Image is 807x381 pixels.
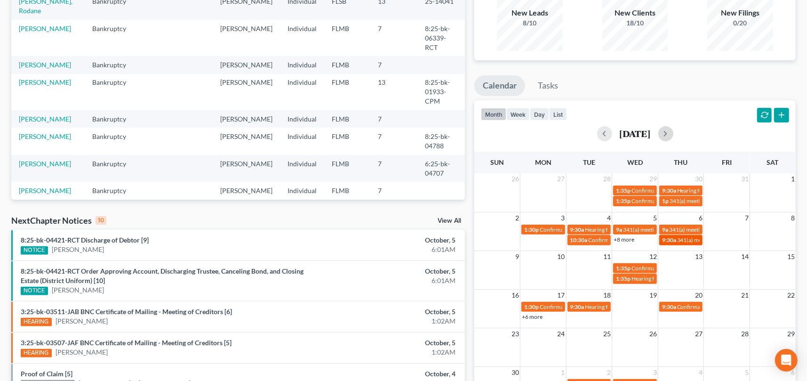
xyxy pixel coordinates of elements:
td: 7 [370,128,417,154]
span: 341(a) meeting for [PERSON_NAME] [623,226,714,233]
div: 0/20 [707,18,773,28]
td: 7 [370,200,417,227]
span: 1:35p [616,197,631,204]
span: 8 [790,212,796,224]
span: Confirmation Hearing for [PERSON_NAME] [589,236,696,243]
a: +8 more [614,236,634,243]
a: 3:25-bk-03511-JAB BNC Certificate of Mailing - Meeting of Creditors [6] [21,308,232,316]
td: 7 [370,56,417,73]
span: Hearing for Forest [PERSON_NAME] II & [PERSON_NAME] [585,226,730,233]
span: 1:35p [616,265,631,272]
span: Sun [490,158,504,166]
td: 7 [370,155,417,182]
button: day [530,108,549,121]
a: [PERSON_NAME] [52,285,104,295]
span: 1:30p [524,303,539,310]
div: 1:02AM [317,348,455,357]
a: Calendar [474,75,525,96]
td: 7 [370,20,417,56]
td: Bankruptcy [85,128,144,154]
td: [PERSON_NAME] [213,74,280,110]
td: Individual [280,110,324,128]
td: 6:25-bk-04707 [417,155,465,182]
span: 12 [648,251,658,262]
span: 9 [514,251,520,262]
span: 9:30a [570,226,584,233]
span: 30 [511,367,520,378]
td: 8:25-bk-04788 [417,128,465,154]
span: 3 [652,367,658,378]
span: 4 [698,367,703,378]
td: Individual [280,200,324,227]
span: 20 [694,290,703,301]
div: HEARING [21,349,52,357]
td: [PERSON_NAME] [213,128,280,154]
span: Confirmation Hearing for [PERSON_NAME] [631,197,739,204]
td: FLMB [324,155,370,182]
span: 25 [602,328,612,340]
td: 8:25-bk-06339-RCT [417,20,465,56]
td: FLMB [324,128,370,154]
div: 10 [96,216,106,225]
span: 28 [740,328,750,340]
td: 7 [370,110,417,128]
span: 13 [694,251,703,262]
span: 7 [744,212,750,224]
a: [PERSON_NAME] [19,78,71,86]
td: [PERSON_NAME] [213,155,280,182]
a: Proof of Claim [5] [21,370,72,378]
span: 9:30a [662,236,676,243]
span: Thu [674,158,688,166]
span: 9a [616,226,622,233]
span: 9:30a [662,303,676,310]
div: NextChapter Notices [11,215,106,226]
span: Confirmation hearing for [PERSON_NAME] [540,303,647,310]
span: Confirmation Hearing for [PERSON_NAME] III & [PERSON_NAME] [631,187,796,194]
td: 13 [370,74,417,110]
td: 3:25-bk-03371 [417,200,465,227]
span: 28 [602,173,612,185]
td: Bankruptcy [85,182,144,199]
div: 1:02AM [317,316,455,326]
h2: [DATE] [620,129,651,138]
td: FLMB [324,110,370,128]
span: 11 [602,251,612,262]
a: [PERSON_NAME] [56,316,108,326]
td: Individual [280,155,324,182]
span: 3 [560,212,566,224]
div: Open Intercom Messenger [775,349,798,372]
a: [PERSON_NAME] [19,132,71,140]
span: Mon [535,158,551,166]
span: 5 [652,212,658,224]
td: Bankruptcy [85,110,144,128]
span: 2 [606,367,612,378]
td: FLMB [324,182,370,199]
td: Individual [280,56,324,73]
span: 30 [694,173,703,185]
span: Confirmation hearing for [PERSON_NAME] & [PERSON_NAME] [540,226,696,233]
a: 8:25-bk-04421-RCT Discharge of Debtor [9] [21,236,149,244]
span: Hearing for [PERSON_NAME] [631,275,705,282]
div: New Filings [707,8,773,18]
span: 18 [602,290,612,301]
td: 7 [370,182,417,199]
td: Bankruptcy [85,20,144,56]
span: 29 [648,173,658,185]
span: 4 [606,212,612,224]
td: [PERSON_NAME] [213,200,280,227]
span: 16 [511,290,520,301]
span: 1:35p [616,275,631,282]
span: 14 [740,251,750,262]
td: Bankruptcy [85,74,144,110]
span: 9a [662,226,668,233]
span: 1p [662,197,669,204]
a: [PERSON_NAME] [19,24,71,32]
span: Wed [627,158,643,166]
span: 10 [557,251,566,262]
td: FLMB [324,56,370,73]
a: View All [438,218,461,224]
a: 8:25-bk-04421-RCT Order Approving Account, Discharging Trustee, Canceling Bond, and Closing Estat... [21,267,304,284]
span: 22 [786,290,796,301]
a: +6 more [522,313,543,320]
a: Tasks [529,75,567,96]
